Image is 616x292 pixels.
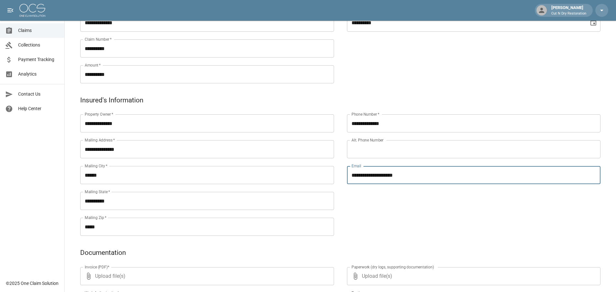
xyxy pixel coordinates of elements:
label: Amount [85,62,101,68]
label: Mailing City [85,163,108,169]
div: © 2025 One Claim Solution [6,280,59,287]
span: Upload file(s) [95,267,317,285]
label: Phone Number [351,111,379,117]
label: Invoice (PDF)* [85,264,110,270]
img: ocs-logo-white-transparent.png [19,4,45,17]
span: Upload file(s) [362,267,583,285]
label: Claim Number [85,36,112,42]
p: Cut N Dry Restoration [551,11,586,16]
label: Alt. Phone Number [351,137,384,143]
label: Paperwork (dry logs, supporting documentation) [351,264,434,270]
span: Help Center [18,105,59,112]
button: open drawer [4,4,17,17]
label: Property Owner [85,111,113,117]
div: [PERSON_NAME] [549,5,589,16]
span: Contact Us [18,91,59,98]
button: Choose date, selected date is Sep 19, 2025 [587,16,600,29]
label: Email [351,163,361,169]
span: Analytics [18,71,59,78]
label: Mailing State [85,189,110,194]
label: Mailing Address [85,137,115,143]
span: Collections [18,42,59,48]
span: Claims [18,27,59,34]
label: Mailing Zip [85,215,107,220]
span: Payment Tracking [18,56,59,63]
